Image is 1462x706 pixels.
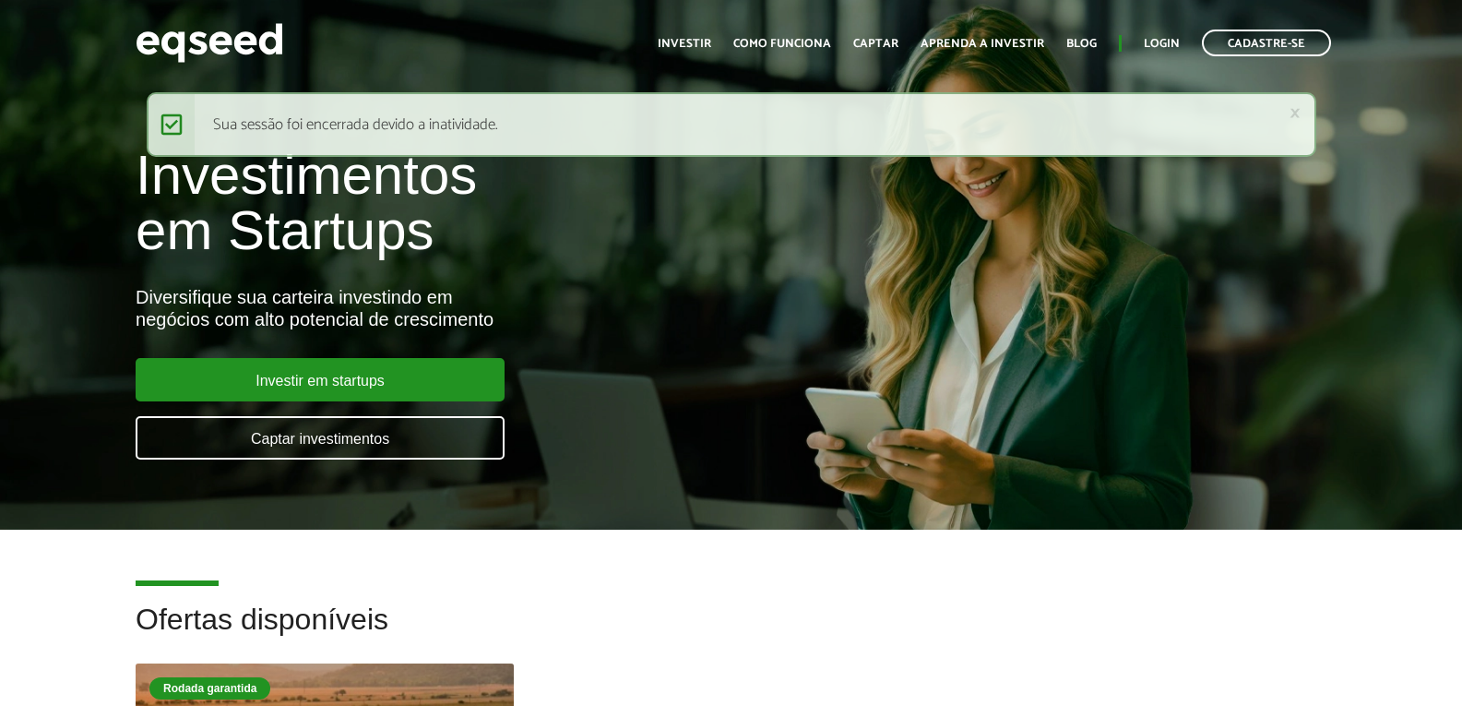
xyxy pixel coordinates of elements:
a: Como funciona [733,38,831,50]
a: Investir [658,38,711,50]
div: Diversifique sua carteira investindo em negócios com alto potencial de crescimento [136,286,839,330]
a: Login [1144,38,1180,50]
div: Sua sessão foi encerrada devido a inatividade. [147,92,1316,157]
a: Blog [1066,38,1097,50]
a: Captar [853,38,898,50]
a: Investir em startups [136,358,505,401]
div: Rodada garantida [149,677,270,700]
h2: Ofertas disponíveis [136,604,1326,664]
a: Aprenda a investir [921,38,1044,50]
a: Captar investimentos [136,416,505,460]
img: EqSeed [136,18,283,67]
h1: Investimentos em Startups [136,148,839,258]
a: × [1290,103,1301,123]
a: Cadastre-se [1202,30,1331,56]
